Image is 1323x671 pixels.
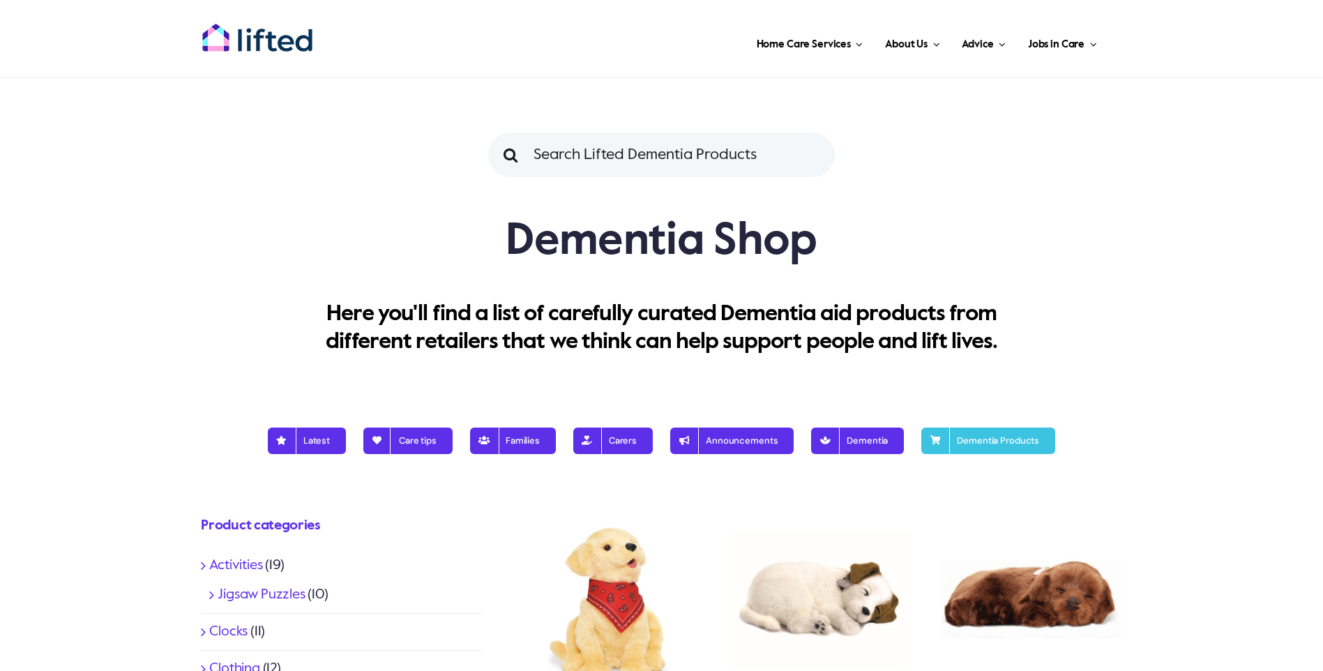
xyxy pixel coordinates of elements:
span: Home Care Services [757,33,851,56]
a: ChocLab1Storyandsons_1152x1152 [940,508,1122,522]
a: Clocks [209,625,248,639]
a: Announcements [670,422,794,460]
p: Here you'll find a list of carefully curated Dementia aid products from different retailers that ... [297,300,1027,356]
span: Families [486,435,540,446]
nav: Main Menu [358,21,1101,63]
a: Home Care Services [753,21,868,63]
a: About Us [881,21,944,63]
a: Families [470,422,556,460]
a: Dementia Products [921,422,1055,460]
a: lifted-logo [202,23,313,37]
input: Search [488,133,533,177]
a: Jobs in Care [1024,21,1101,63]
a: Jackrussell1_1152x1152 [730,508,912,522]
input: Search Lifted Dementia Products [488,133,834,177]
span: Announcements [686,435,778,446]
span: Carers [589,435,637,446]
span: Jobs in Care [1028,33,1084,56]
a: Dementia [811,422,904,460]
span: Advice [962,33,993,56]
span: Care tips [379,435,437,446]
span: (10) [308,588,328,602]
a: Latest [268,422,346,460]
span: Latest [284,435,330,446]
a: Jigsaw Puzzles [218,588,305,602]
h4: Product categories [201,516,483,536]
span: (19) [265,559,284,573]
nav: Blog Nav [201,415,1121,460]
span: Dementia Products [937,435,1039,446]
span: Dementia [827,435,888,446]
a: Carers [573,422,653,460]
span: About Us [885,33,928,56]
span: (11) [250,625,265,639]
a: Advice [958,21,1009,63]
a: Activities [209,559,262,573]
a: Care tips [363,422,453,460]
h1: Dementia Shop [201,213,1121,269]
a: Goldenpup1Storyandsons_1152x1152 [520,508,702,522]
